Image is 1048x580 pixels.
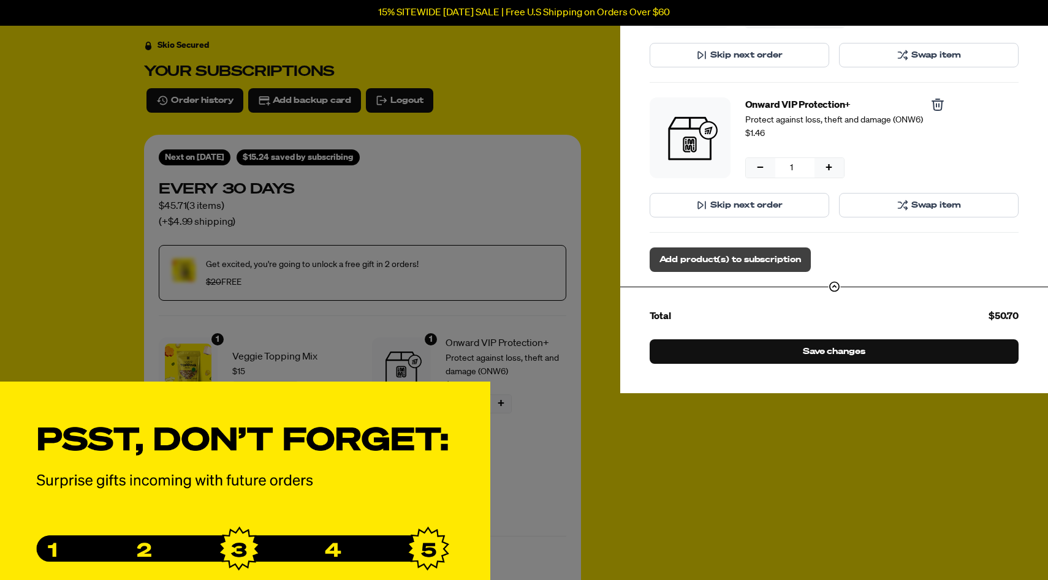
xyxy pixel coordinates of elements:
button: Swap item [839,193,1019,217]
button: Decrease quantity [746,158,775,178]
div: Adjust quantity of item [745,157,845,178]
span: Add product(s) to subscription [659,253,801,266]
button: Skip next order [650,193,829,217]
span: $50.70 [989,309,1019,325]
button: Increase quantity [814,158,844,178]
button: Save changes [650,339,1019,364]
span: Protect against loss, theft and damage (ONW6) [745,113,923,127]
span: Skip next order [710,48,783,62]
div: 1 units for Onward VIP Protection+, Protect against loss, theft and damage (ONW6) [650,83,1019,233]
img: Onward VIP Protection+, Protect against loss, theft and damage (ONW6) [658,106,722,170]
button: Skip next order [650,43,829,67]
span: Onward VIP Protection+ [745,97,923,113]
div: View full receipt details [650,281,1019,293]
span: Swap item [911,48,961,62]
button: Swap item [839,43,1019,67]
span: Save changes [803,345,865,358]
span: Total [650,309,671,325]
button: Add product(s) to subscription [650,247,811,272]
span: 1 [790,161,793,175]
span: $1.46 [745,127,923,140]
span: Skip next order [710,198,783,212]
span: Swap item [911,198,961,212]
